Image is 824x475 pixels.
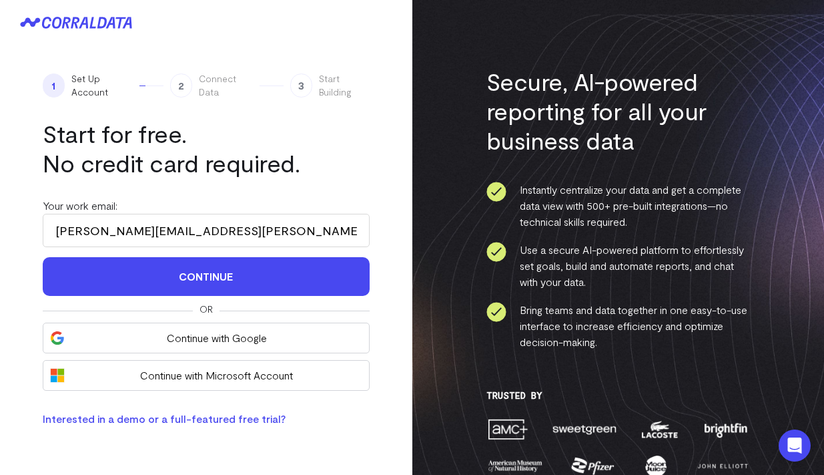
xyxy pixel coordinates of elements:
[290,73,312,98] span: 3
[43,199,117,212] label: Your work email:
[779,430,811,462] div: Open Intercom Messenger
[71,72,133,99] span: Set Up Account
[43,257,370,296] button: Continue
[486,242,750,290] li: Use a secure AI-powered platform to effortlessly set goals, build and automate reports, and chat ...
[199,303,213,316] span: Or
[43,119,370,178] h1: Start for free. No credit card required.
[43,214,370,247] input: Enter your work email address
[486,67,750,155] h3: Secure, AI-powered reporting for all your business data
[71,367,362,383] span: Continue with Microsoft Account
[486,182,750,230] li: Instantly centralize your data and get a complete data view with 500+ pre-built integrations—no t...
[71,330,362,346] span: Continue with Google
[199,72,253,99] span: Connect Data
[319,72,370,99] span: Start Building
[486,302,750,350] li: Bring teams and data together in one easy-to-use interface to increase efficiency and optimize de...
[43,360,370,391] button: Continue with Microsoft Account
[486,390,750,401] h3: Trusted By
[170,73,192,98] span: 2
[43,323,370,353] button: Continue with Google
[43,412,286,425] a: Interested in a demo or a full-featured free trial?
[43,73,65,98] span: 1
